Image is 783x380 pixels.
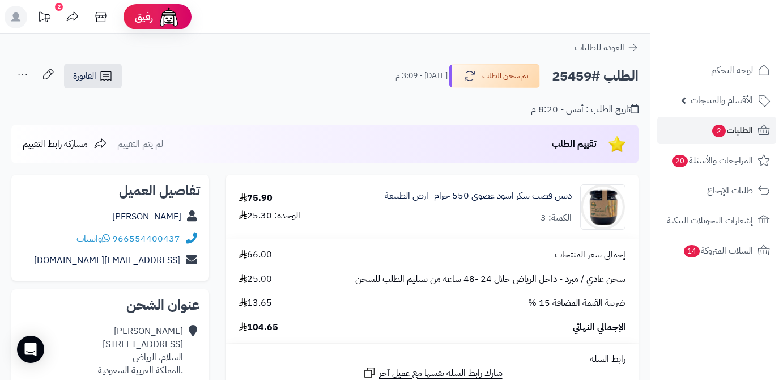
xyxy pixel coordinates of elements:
div: 75.90 [239,192,273,205]
a: مشاركة رابط التقييم [23,137,107,151]
button: تم شحن الطلب [449,64,540,88]
a: الطلبات2 [657,117,776,144]
span: 104.65 [239,321,278,334]
span: مشاركة رابط التقييم [23,137,88,151]
span: الفاتورة [73,69,96,83]
small: [DATE] - 3:09 م [395,70,448,82]
a: إشعارات التحويلات البنكية [657,207,776,234]
h2: عنوان الشحن [20,298,200,312]
span: شارك رابط السلة نفسها مع عميل آخر [379,367,503,380]
div: تاريخ الطلب : أمس - 8:20 م [531,103,639,116]
span: 14 [684,245,700,257]
span: المراجعات والأسئلة [671,153,753,168]
div: 2 [55,3,63,11]
h2: الطلب #25459 [552,65,639,88]
span: ضريبة القيمة المضافة 15 % [528,297,625,310]
span: تقييم الطلب [552,137,597,151]
span: الأقسام والمنتجات [691,92,753,108]
span: شحن عادي / مبرد - داخل الرياض خلال 24 -48 ساعه من تسليم الطلب للشحن [355,273,625,286]
div: Open Intercom Messenger [17,336,44,363]
span: 66.00 [239,248,272,261]
a: السلات المتروكة14 [657,237,776,264]
span: الإجمالي النهائي [573,321,625,334]
a: واتساب [76,232,110,246]
h2: تفاصيل العميل [20,184,200,197]
a: تحديثات المنصة [30,6,58,31]
img: 1727119948-%D8%AF%D8%A8%D8%B3%20%D8%A7%D8%B3%D9%88%D8%AF%20-%20%D8%A7%D9%84%D9%82%D8%B5%D8%A8%20%... [581,184,625,230]
div: الوحدة: 25.30 [239,209,300,222]
span: العودة للطلبات [575,41,624,54]
a: دبس قصب سكر اسود عضوي 550 جرام- ارض الطبيعة [385,189,572,202]
span: لوحة التحكم [711,62,753,78]
a: [EMAIL_ADDRESS][DOMAIN_NAME] [34,254,180,267]
span: إشعارات التحويلات البنكية [667,213,753,229]
a: شارك رابط السلة نفسها مع عميل آخر [363,366,503,380]
span: 25.00 [239,273,272,286]
div: الكمية: 3 [541,212,572,225]
a: الفاتورة [64,64,122,88]
div: رابط السلة [231,353,634,366]
span: السلات المتروكة [683,243,753,259]
img: logo-2.png [706,31,772,54]
div: [PERSON_NAME] [STREET_ADDRESS] السلام، الرياض .المملكة العربية السعودية [98,325,183,377]
a: العودة للطلبات [575,41,639,54]
span: لم يتم التقييم [117,137,163,151]
span: رفيق [135,10,153,24]
a: لوحة التحكم [657,57,776,84]
span: 20 [672,155,688,167]
a: طلبات الإرجاع [657,177,776,204]
span: 13.65 [239,297,272,310]
img: ai-face.png [158,6,180,28]
a: [PERSON_NAME] [112,210,181,223]
span: إجمالي سعر المنتجات [555,248,625,261]
a: المراجعات والأسئلة20 [657,147,776,174]
a: 966554400437 [112,232,180,246]
span: طلبات الإرجاع [707,183,753,199]
span: الطلبات [711,123,753,138]
span: 2 [712,125,726,137]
